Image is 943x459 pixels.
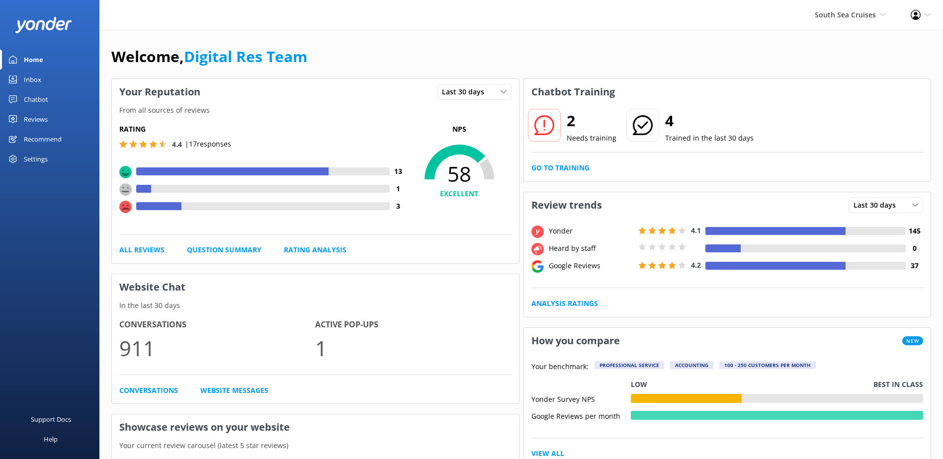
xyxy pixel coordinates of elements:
[112,414,519,440] h3: Showcase reviews on your website
[873,379,923,390] p: Best in class
[531,298,598,309] a: Analysis Ratings
[112,79,208,105] h3: Your Reputation
[185,139,231,150] p: | 17 responses
[902,336,923,345] span: New
[524,328,627,354] h3: How you compare
[531,394,631,403] div: Yonder Survey NPS
[112,105,519,116] p: From all sources of reviews
[546,226,636,236] div: Yonder
[531,162,590,173] a: Go to Training
[906,226,923,236] h4: 145
[407,124,512,135] p: NPS
[546,243,636,254] div: Heard by staff
[200,385,268,396] a: Website Messages
[670,361,713,369] div: Accounting
[691,260,701,270] span: 4.2
[631,379,647,390] p: Low
[15,17,72,33] img: yonder-white-logo.png
[691,226,701,235] span: 4.1
[665,133,754,144] p: Trained in the last 30 days
[531,448,564,459] a: View All
[315,331,511,365] p: 1
[719,361,816,369] div: 100 - 250 customers per month
[815,10,876,19] span: South Sea Cruises
[390,183,407,194] h4: 1
[112,300,519,311] p: In the last 30 days
[567,133,616,144] p: Needs training
[906,243,923,254] h4: 0
[24,149,48,169] div: Settings
[442,86,490,97] span: Last 30 days
[24,89,48,109] div: Chatbot
[111,45,307,69] h1: Welcome,
[531,411,631,420] div: Google Reviews per month
[119,244,165,255] a: All Reviews
[315,318,511,331] h4: Active Pop-ups
[184,46,307,67] a: Digital Res Team
[112,440,519,451] p: Your current review carousel (latest 5 star reviews)
[665,109,754,133] h2: 4
[112,274,519,300] h3: Website Chat
[595,361,664,369] div: Professional Service
[24,70,41,89] div: Inbox
[524,192,609,218] h3: Review trends
[854,200,902,211] span: Last 30 days
[284,244,346,255] a: Rating Analysis
[906,260,923,271] h4: 37
[390,166,407,177] h4: 13
[172,140,182,149] span: 4.4
[531,361,589,373] p: Your benchmark:
[187,244,261,255] a: Question Summary
[567,109,616,133] h2: 2
[119,385,178,396] a: Conversations
[546,260,636,271] div: Google Reviews
[390,201,407,212] h4: 3
[119,331,315,365] p: 911
[119,318,315,331] h4: Conversations
[24,129,62,149] div: Recommend
[31,409,71,429] div: Support Docs
[407,188,512,199] h4: EXCELLENT
[524,79,622,105] h3: Chatbot Training
[24,50,43,70] div: Home
[119,124,407,135] h5: Rating
[44,429,58,449] div: Help
[24,109,48,129] div: Reviews
[407,161,512,186] span: 58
